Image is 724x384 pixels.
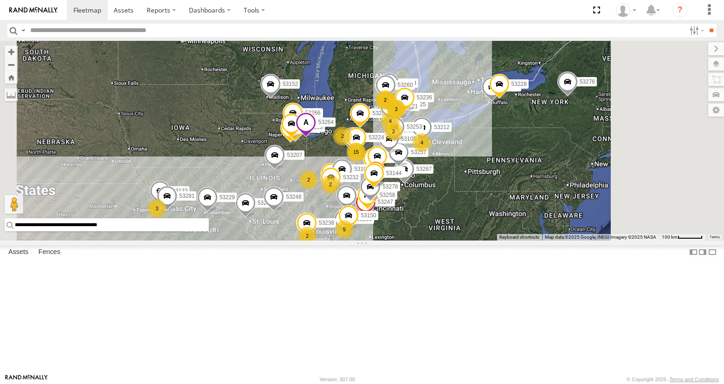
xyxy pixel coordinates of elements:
span: 53144 [386,170,401,176]
span: 53140 [388,168,403,175]
label: Assets [4,246,33,259]
a: Terms (opens in new tab) [710,235,720,239]
button: Zoom Home [5,71,18,84]
button: Keyboard shortcuts [499,234,539,241]
div: 15 [347,143,365,161]
div: © Copyright 2025 - [627,377,719,382]
span: 53152 [283,81,298,87]
span: 53225 [410,101,426,108]
span: 100 km [662,234,678,240]
span: 53276 [580,78,595,85]
label: Measure [5,88,18,101]
span: 53229 [220,194,235,201]
div: 2 [376,91,394,109]
span: 53257 [411,150,426,156]
span: 53260 [398,82,413,88]
span: 53248 [286,194,301,200]
span: 53133 [172,188,187,194]
div: Version: 307.00 [320,377,355,382]
span: 53258 [380,192,395,198]
a: Terms and Conditions [670,377,719,382]
span: 53281 [179,193,194,199]
span: 53215 [258,200,273,206]
span: 53236 [417,94,432,101]
label: Fences [34,246,65,259]
span: 53150 [361,212,376,219]
button: Zoom out [5,58,18,71]
div: 2 [384,122,403,141]
label: Search Filter Options [686,24,706,37]
div: 4 [381,112,400,130]
span: 53212 [434,124,449,130]
div: 2 [299,170,318,189]
div: 2 [387,99,405,118]
span: 53278 [382,183,398,190]
span: 53105 [401,136,416,142]
a: Visit our Website [5,375,48,384]
span: 53104 [354,166,369,172]
label: Dock Summary Table to the Right [698,245,707,259]
span: 53285 [372,110,388,117]
span: 53287 [416,166,432,172]
span: 53253 [407,124,422,130]
span: 53224 [368,134,384,141]
div: 2 [387,100,406,118]
span: 53238 [319,220,334,226]
span: 53266 [305,110,320,117]
span: Map data ©2025 Google, INEGI Imagery ©2025 NASA [545,234,656,240]
div: 2 [333,127,352,145]
i: ? [672,3,687,18]
label: Dock Summary Table to the Left [689,245,698,259]
span: 53228 [511,81,527,88]
div: Miky Transport [613,3,640,17]
div: 2 [298,227,317,245]
span: 53103 [307,124,323,131]
label: Hide Summary Table [708,245,717,259]
span: 53247 [378,199,393,205]
label: Search Query [19,24,27,37]
img: rand-logo.svg [9,7,58,13]
div: 3 [148,199,166,218]
div: 4 [413,133,431,152]
label: Map Settings [708,104,724,117]
button: Map Scale: 100 km per 50 pixels [659,234,705,241]
div: 2 [321,175,340,194]
button: Drag Pegman onto the map to open Street View [5,195,23,214]
button: Zoom in [5,46,18,58]
span: 53232 [343,175,358,181]
div: 5 [335,220,354,239]
span: 53207 [287,152,302,159]
span: 53264 [318,119,334,125]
